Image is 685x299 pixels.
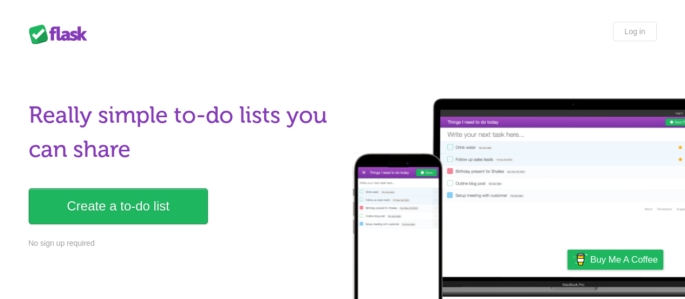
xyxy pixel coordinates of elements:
a: Buy me a coffee [567,250,663,270]
a: Create a to-do list [29,188,208,224]
h1: Really simple to-do lists you can share [29,98,336,167]
a: Log in [613,22,656,41]
img: Buy me a coffee [573,250,588,269]
p: No sign up required [29,238,336,249]
div: Flask Lists [29,24,94,44]
span: Buy me a coffee [590,250,658,269]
